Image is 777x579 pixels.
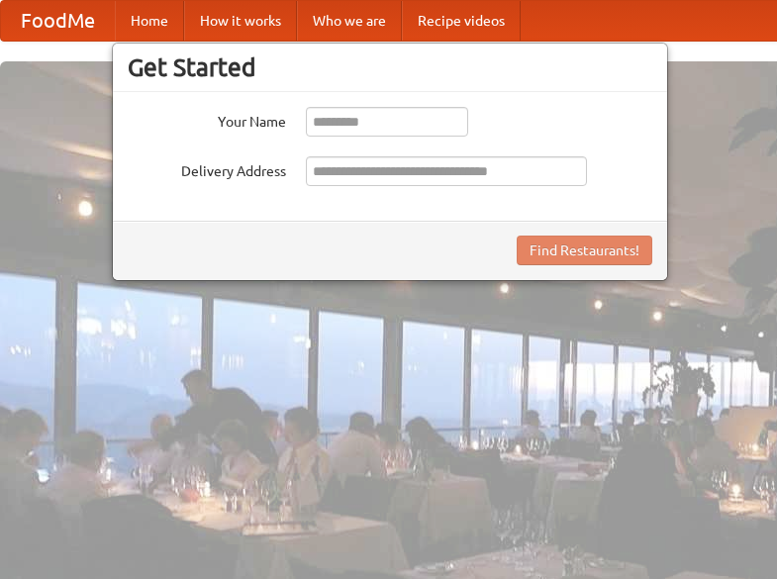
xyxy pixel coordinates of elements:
[184,1,297,41] a: How it works
[1,1,115,41] a: FoodMe
[128,107,286,132] label: Your Name
[297,1,402,41] a: Who we are
[128,52,652,82] h3: Get Started
[517,236,652,265] button: Find Restaurants!
[115,1,184,41] a: Home
[402,1,521,41] a: Recipe videos
[128,156,286,181] label: Delivery Address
